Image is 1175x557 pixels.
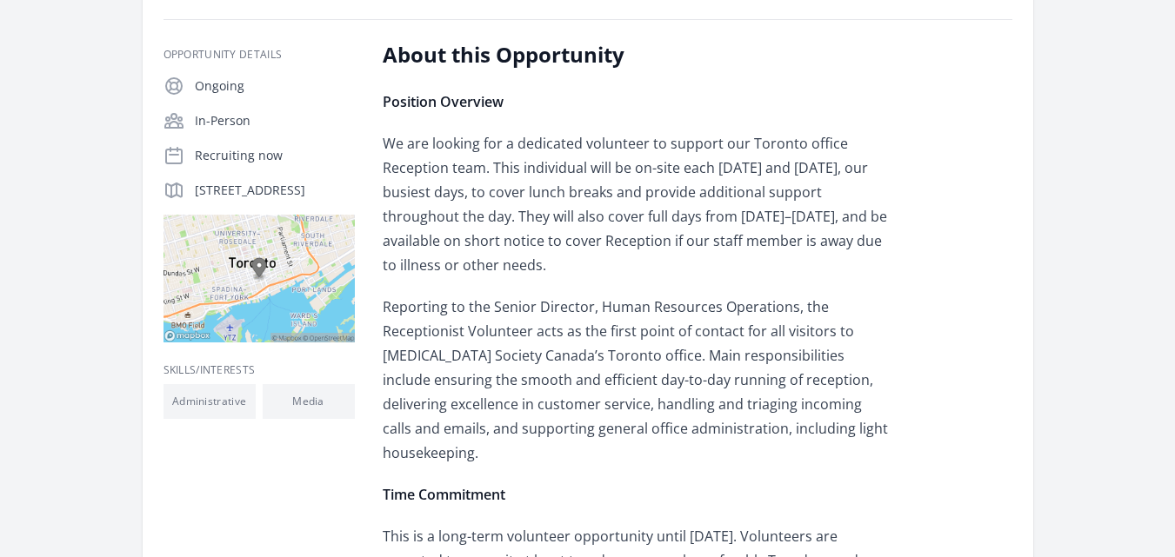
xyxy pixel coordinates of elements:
[383,295,891,465] p: Reporting to the Senior Director, Human Resources Operations, the Receptionist Volunteer acts as ...
[164,384,256,419] li: Administrative
[383,41,891,69] h2: About this Opportunity
[164,363,355,377] h3: Skills/Interests
[164,215,355,342] img: Map
[164,48,355,62] h3: Opportunity Details
[195,182,355,199] p: [STREET_ADDRESS]
[383,485,505,504] strong: Time Commitment
[383,131,891,277] p: We are looking for a dedicated volunteer to support our Toronto office Reception team. This indiv...
[195,77,355,95] p: Ongoing
[195,147,355,164] p: Recruiting now
[263,384,355,419] li: Media
[195,112,355,129] p: In-Person
[383,92,504,111] strong: Position Overview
